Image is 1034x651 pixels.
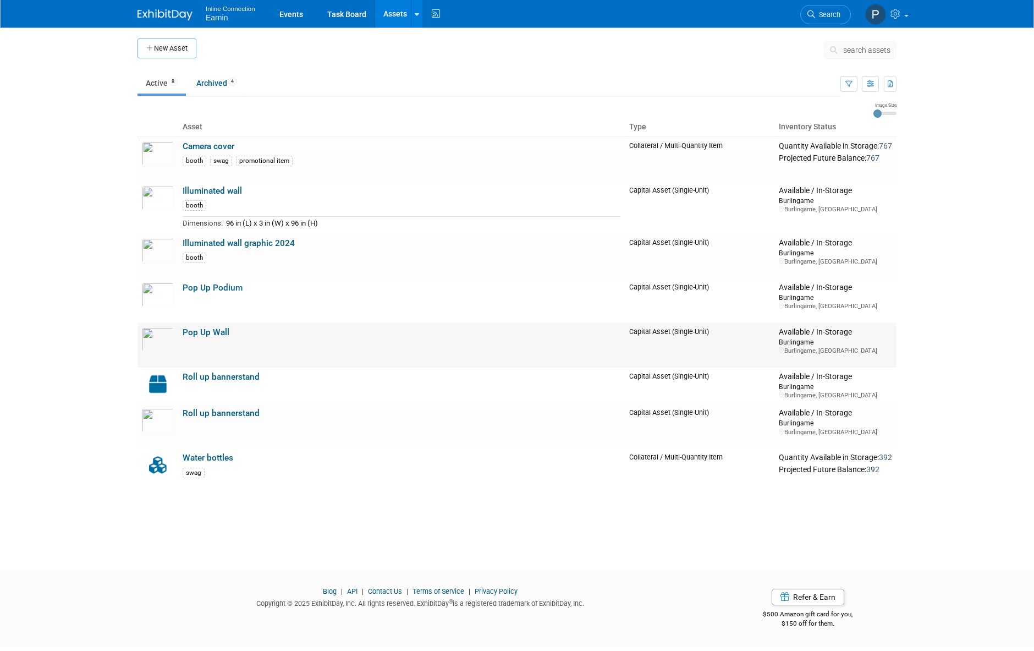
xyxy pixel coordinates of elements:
span: 8 [168,78,178,86]
div: Burlingame, [GEOGRAPHIC_DATA] [779,428,892,436]
a: Pop Up Podium [183,283,243,293]
td: Capital Asset (Single-Unit) [625,404,774,448]
td: Capital Asset (Single-Unit) [625,278,774,323]
div: swag [210,156,232,166]
a: API [347,587,358,595]
span: search assets [843,46,890,54]
div: Burlingame, [GEOGRAPHIC_DATA] [779,258,892,266]
button: New Asset [137,39,196,58]
span: 392 [866,465,879,474]
div: swag [183,468,205,478]
div: Image Size [873,102,897,108]
a: Illuminated wall graphic 2024 [183,238,295,248]
div: Available / In-Storage [779,408,892,418]
div: Available / In-Storage [779,327,892,337]
a: Pop Up Wall [183,327,229,337]
span: 767 [866,154,879,162]
div: Burlingame, [GEOGRAPHIC_DATA] [779,205,892,214]
a: Blog [323,587,337,595]
a: Refer & Earn [772,589,844,605]
span: | [404,587,411,595]
div: Available / In-Storage [779,238,892,248]
a: Search [800,5,851,24]
span: 96 in (L) x 3 in (W) x 96 in (H) [226,219,318,227]
th: Asset [178,118,625,136]
span: 4 [228,78,237,86]
a: Privacy Policy [475,587,518,595]
div: Available / In-Storage [779,186,892,196]
span: Earnin [206,13,228,22]
div: Burlingame [779,337,892,347]
td: Capital Asset (Single-Unit) [625,182,774,234]
div: promotional item [236,156,293,166]
div: booth [183,156,206,166]
a: Roll up bannerstand [183,372,260,382]
div: Burlingame, [GEOGRAPHIC_DATA] [779,302,892,310]
button: search assets [824,41,897,59]
span: | [359,587,366,595]
a: Roll up bannerstand [183,408,260,418]
div: Available / In-Storage [779,283,892,293]
img: Collateral-Icon-2.png [142,453,174,477]
a: Illuminated wall [183,186,242,196]
span: 392 [879,453,892,462]
td: Capital Asset (Single-Unit) [625,368,774,404]
div: booth [183,253,206,263]
div: Burlingame [779,293,892,302]
div: Burlingame, [GEOGRAPHIC_DATA] [779,347,892,355]
div: Burlingame, [GEOGRAPHIC_DATA] [779,391,892,400]
a: Terms of Service [413,587,464,595]
span: | [338,587,345,595]
div: Projected Future Balance: [779,463,892,475]
span: Search [815,10,840,19]
div: Projected Future Balance: [779,151,892,163]
img: Paul Kelley [865,4,886,25]
div: $150 off for them. [719,619,897,628]
div: Burlingame [779,418,892,428]
div: Burlingame [779,248,892,258]
img: ExhibitDay [137,9,193,20]
img: Capital-Asset-Icon-2.png [142,372,174,396]
a: Water bottles [183,453,233,463]
a: Contact Us [368,587,402,595]
div: Copyright © 2025 ExhibitDay, Inc. All rights reserved. ExhibitDay is a registered trademark of Ex... [137,596,703,609]
div: booth [183,200,206,211]
td: Dimensions: [183,217,223,229]
td: Capital Asset (Single-Unit) [625,234,774,278]
td: Collateral / Multi-Quantity Item [625,136,774,182]
th: Type [625,118,774,136]
sup: ® [449,599,453,605]
div: Burlingame [779,196,892,205]
span: | [466,587,473,595]
a: Camera cover [183,141,234,151]
a: Archived4 [188,73,245,94]
div: Quantity Available in Storage: [779,141,892,151]
div: Available / In-Storage [779,372,892,382]
td: Capital Asset (Single-Unit) [625,323,774,368]
div: Burlingame [779,382,892,391]
span: Inline Connection [206,2,255,14]
a: Active8 [137,73,186,94]
div: $500 Amazon gift card for you, [719,603,897,628]
span: 767 [879,141,892,150]
td: Collateral / Multi-Quantity Item [625,448,774,488]
div: Quantity Available in Storage: [779,453,892,463]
